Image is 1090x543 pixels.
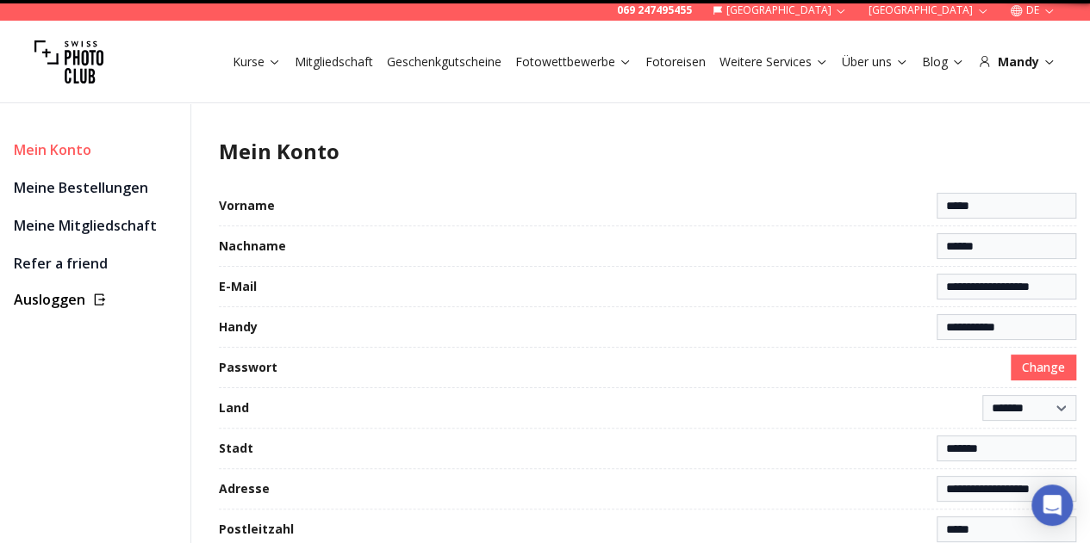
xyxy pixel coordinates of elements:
button: Ausloggen [14,289,177,310]
button: Kurse [226,50,288,74]
img: Swiss photo club [34,28,103,96]
a: Fotowettbewerbe [515,53,632,71]
button: Blog [915,50,971,74]
a: Refer a friend [14,251,177,275]
a: Weitere Services [719,53,828,71]
a: Mitgliedschaft [295,53,373,71]
button: Über uns [835,50,915,74]
a: Fotoreisen [645,53,706,71]
button: Weitere Services [713,50,835,74]
a: Blog [922,53,964,71]
label: Land [219,399,249,417]
h1: Mein Konto [219,138,1077,165]
button: Fotowettbewerbe [508,50,638,74]
label: Passwort [219,359,277,376]
a: Über uns [842,53,908,71]
span: Change [1022,359,1065,376]
button: Geschenkgutscheine [380,50,508,74]
button: Change [1011,355,1076,380]
label: E-Mail [219,278,257,295]
a: 069 247495455 [617,3,692,17]
label: Nachname [219,238,286,255]
button: Fotoreisen [638,50,713,74]
a: Kurse [233,53,281,71]
a: Meine Mitgliedschaft [14,213,177,238]
label: Adresse [219,480,270,497]
div: Open Intercom Messenger [1031,484,1073,526]
label: Postleitzahl [219,521,294,538]
label: Handy [219,318,258,336]
label: Stadt [219,440,253,457]
a: Meine Bestellungen [14,176,177,200]
label: Vorname [219,197,275,214]
div: Mandy [978,53,1056,71]
button: Mitgliedschaft [288,50,380,74]
div: Mein Konto [14,138,177,162]
a: Geschenkgutscheine [387,53,501,71]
